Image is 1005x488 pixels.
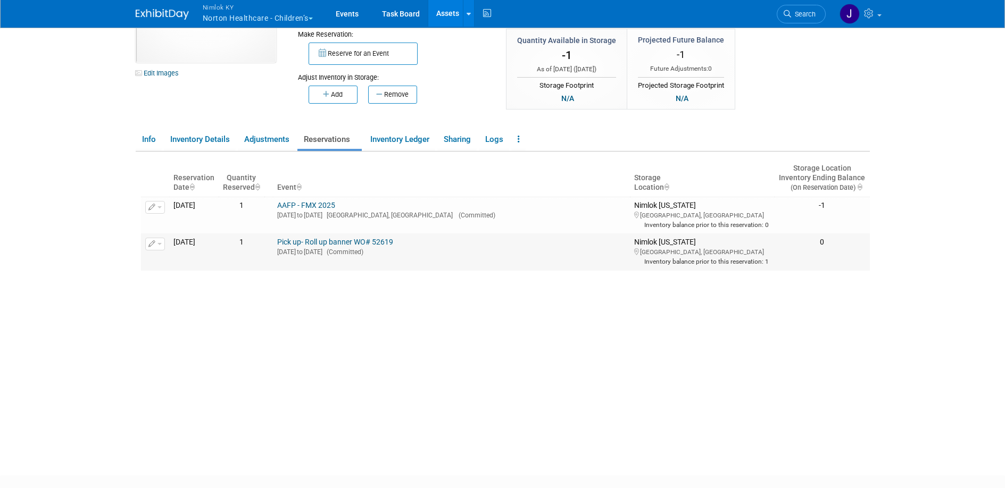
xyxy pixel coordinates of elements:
span: Search [791,10,816,18]
a: Inventory Ledger [364,130,435,149]
div: Nimlok [US_STATE] [634,238,770,266]
img: ExhibitDay [136,9,189,20]
div: 0 [779,238,865,247]
span: -1 [562,49,572,62]
span: (Committed) [454,212,495,219]
div: Quantity Available in Storage [517,35,616,46]
div: Projected Storage Footprint [638,77,724,91]
div: [DATE] [DATE] [277,247,626,256]
a: Info [136,130,162,149]
div: N/A [558,92,577,104]
div: Nimlok [US_STATE] [634,201,770,230]
div: [GEOGRAPHIC_DATA], [GEOGRAPHIC_DATA] [634,210,770,220]
a: Adjustments [238,130,295,149]
div: N/A [672,92,692,104]
div: Projected Future Balance [638,35,724,45]
button: Add [309,86,358,104]
div: [GEOGRAPHIC_DATA], [GEOGRAPHIC_DATA] [634,247,770,256]
div: Storage Footprint [517,77,616,91]
a: Logs [479,130,509,149]
a: AAFP - FMX 2025 [277,201,335,209]
div: Make Reservation: [298,29,491,39]
th: Storage LocationInventory Ending Balance (On Reservation Date) : activate to sort column ascending [775,159,869,197]
div: Future Adjustments: [638,64,724,73]
td: 1 [219,197,264,233]
span: -1 [677,48,685,61]
span: (Committed) [322,248,363,256]
div: -1 [779,201,865,211]
a: Sharing [437,130,477,149]
img: Jamie Dunn [840,4,860,24]
a: Inventory Details [164,130,236,149]
span: [DATE] [576,65,594,73]
div: [DATE] [DATE] [277,210,626,220]
td: [DATE] [169,233,219,270]
span: 0 [708,65,712,72]
button: Remove [368,86,417,104]
th: ReservationDate : activate to sort column ascending [169,159,219,197]
div: Inventory balance prior to this reservation: 1 [634,256,770,266]
div: As of [DATE] ( ) [517,65,616,74]
span: to [296,248,304,256]
th: Storage Location : activate to sort column ascending [630,159,775,197]
a: Reservations [297,130,362,149]
td: 1 [219,233,264,270]
span: [GEOGRAPHIC_DATA], [GEOGRAPHIC_DATA] [322,212,453,219]
span: Nimlok KY [203,2,313,13]
td: [DATE] [169,197,219,233]
div: Adjust Inventory in Storage: [298,65,491,82]
a: Pick up- Roll up banner WO# 52619 [277,238,393,246]
th: Quantity&nbsp;&nbsp;&nbsp;Reserved : activate to sort column ascending [219,159,264,197]
button: Reserve for an Event [309,43,418,65]
div: Inventory balance prior to this reservation: 0 [634,220,770,229]
span: to [296,212,304,219]
a: Edit Images [136,66,183,80]
th: Event : activate to sort column ascending [273,159,630,197]
a: Search [777,5,826,23]
span: (On Reservation Date) [782,183,856,191]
